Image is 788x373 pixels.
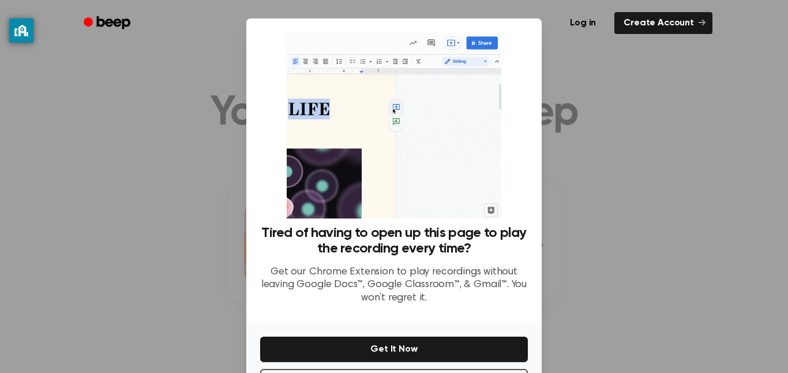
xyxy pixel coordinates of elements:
p: Get our Chrome Extension to play recordings without leaving Google Docs™, Google Classroom™, & Gm... [260,266,528,305]
h3: Tired of having to open up this page to play the recording every time? [260,225,528,257]
a: Beep [76,12,141,35]
img: Beep extension in action [287,32,501,218]
a: Log in [558,10,607,36]
button: privacy banner [9,18,33,43]
a: Create Account [614,12,712,34]
button: Get It Now [260,337,528,362]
